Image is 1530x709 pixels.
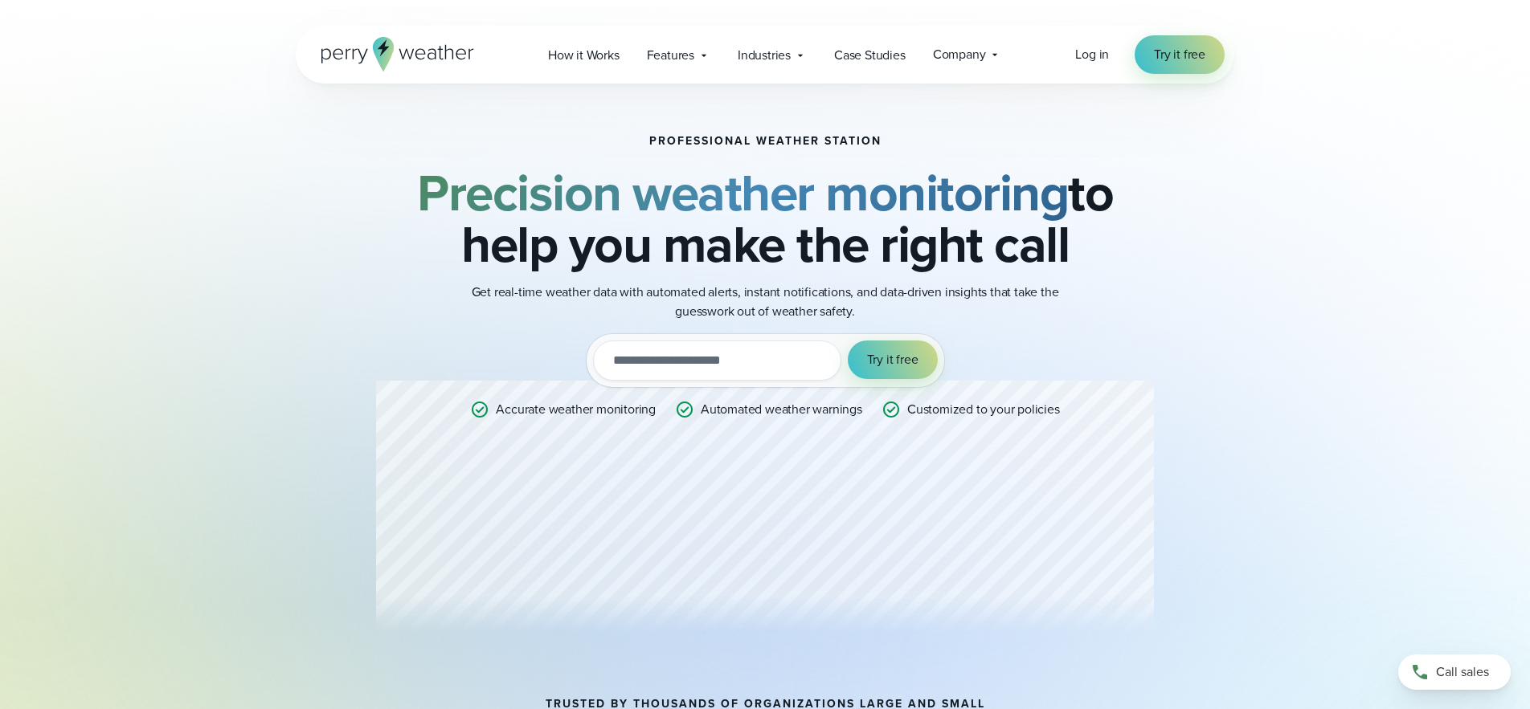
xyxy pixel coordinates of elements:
a: Case Studies [820,39,919,71]
a: How it Works [534,39,633,71]
span: Features [647,46,694,65]
span: Case Studies [834,46,906,65]
h2: to help you make the right call [376,167,1154,270]
strong: Precision weather monitoring [417,155,1068,230]
span: How it Works [548,46,620,65]
span: Call sales [1436,662,1489,682]
span: Industries [738,46,791,65]
span: Try it free [867,350,918,369]
span: Log in [1075,45,1109,63]
a: Try it free [1135,35,1225,74]
span: Company [933,45,986,64]
p: Customized to your policies [907,400,1060,419]
span: Try it free [1154,45,1205,64]
h1: Professional Weather Station [649,135,882,148]
a: Log in [1075,45,1109,64]
p: Get real-time weather data with automated alerts, instant notifications, and data-driven insights... [444,283,1086,321]
a: Call sales [1398,654,1511,690]
button: Try it free [848,340,938,379]
p: Automated weather warnings [701,400,862,419]
p: Accurate weather monitoring [496,400,656,419]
